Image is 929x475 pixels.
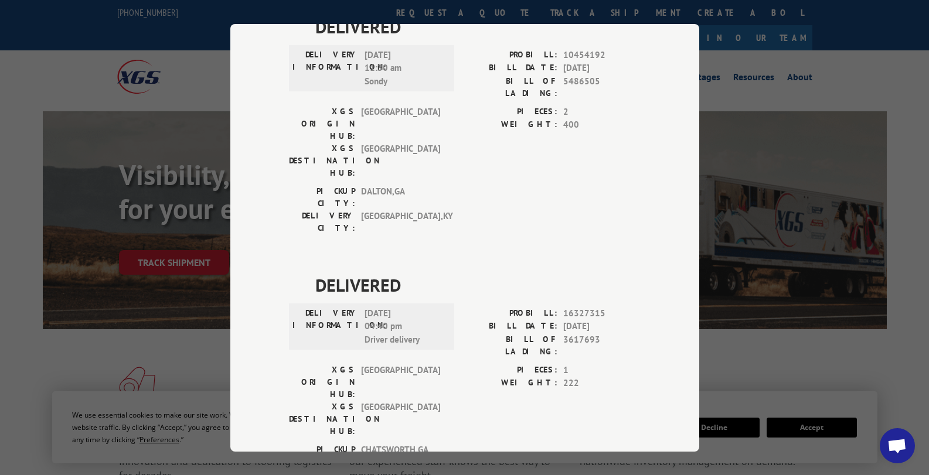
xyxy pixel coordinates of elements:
span: [DATE] [563,320,641,333]
span: 3617693 [563,333,641,357]
span: 222 [563,377,641,390]
span: DELIVERED [315,271,641,298]
label: XGS ORIGIN HUB: [289,105,355,142]
span: [DATE] 04:40 pm Driver delivery [365,306,444,346]
span: [GEOGRAPHIC_DATA] [361,400,440,437]
span: CHATSWORTH , GA [361,443,440,467]
span: 5486505 [563,74,641,99]
span: [GEOGRAPHIC_DATA] [361,105,440,142]
span: DALTON , GA [361,184,440,209]
label: DELIVERY CITY: [289,209,355,234]
div: Open chat [880,428,915,463]
label: BILL DATE: [465,61,557,75]
span: 2 [563,105,641,118]
label: WEIGHT: [465,377,557,390]
span: [GEOGRAPHIC_DATA] [361,142,440,179]
label: DELIVERY INFORMATION: [292,306,359,346]
label: PIECES: [465,363,557,377]
label: XGS DESTINATION HUB: [289,142,355,179]
label: WEIGHT: [465,118,557,132]
span: 16327315 [563,306,641,320]
span: [GEOGRAPHIC_DATA] , KY [361,209,440,234]
label: PIECES: [465,105,557,118]
span: 1 [563,363,641,377]
label: DELIVERY INFORMATION: [292,48,359,88]
label: PROBILL: [465,306,557,320]
label: XGS ORIGIN HUB: [289,363,355,400]
label: PICKUP CITY: [289,443,355,467]
span: [DATE] 11:30 am Sondy [365,48,444,88]
span: [DATE] [563,61,641,75]
span: [GEOGRAPHIC_DATA] [361,363,440,400]
label: BILL OF LADING: [465,333,557,357]
label: BILL DATE: [465,320,557,333]
span: 10454192 [563,48,641,61]
span: 400 [563,118,641,132]
label: PROBILL: [465,48,557,61]
label: BILL OF LADING: [465,74,557,99]
label: XGS DESTINATION HUB: [289,400,355,437]
span: DELIVERED [315,13,641,39]
label: PICKUP CITY: [289,184,355,209]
